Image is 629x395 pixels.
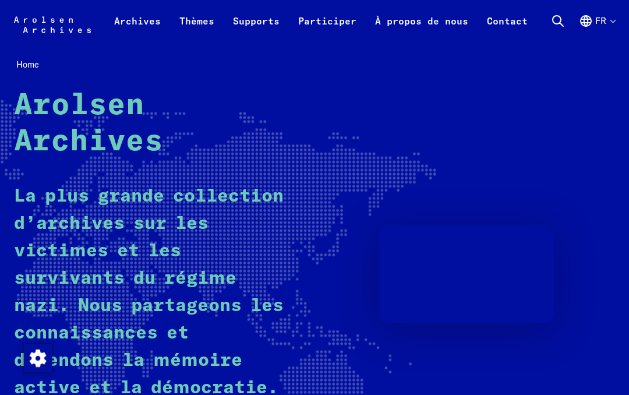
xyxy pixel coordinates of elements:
[24,344,52,372] img: Modification du consentement
[224,14,289,42] a: Supports
[170,14,224,42] a: Thèmes
[289,14,366,42] a: Participer
[478,14,537,42] a: Contact
[16,59,39,70] span: Home
[14,91,163,156] strong: Arolsen Archives
[105,14,170,42] a: Archives
[105,7,537,35] nav: Principal
[14,56,615,73] nav: Breadcrumb
[579,14,615,42] button: Français, sélection de la langue
[366,14,478,42] a: À propos de nous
